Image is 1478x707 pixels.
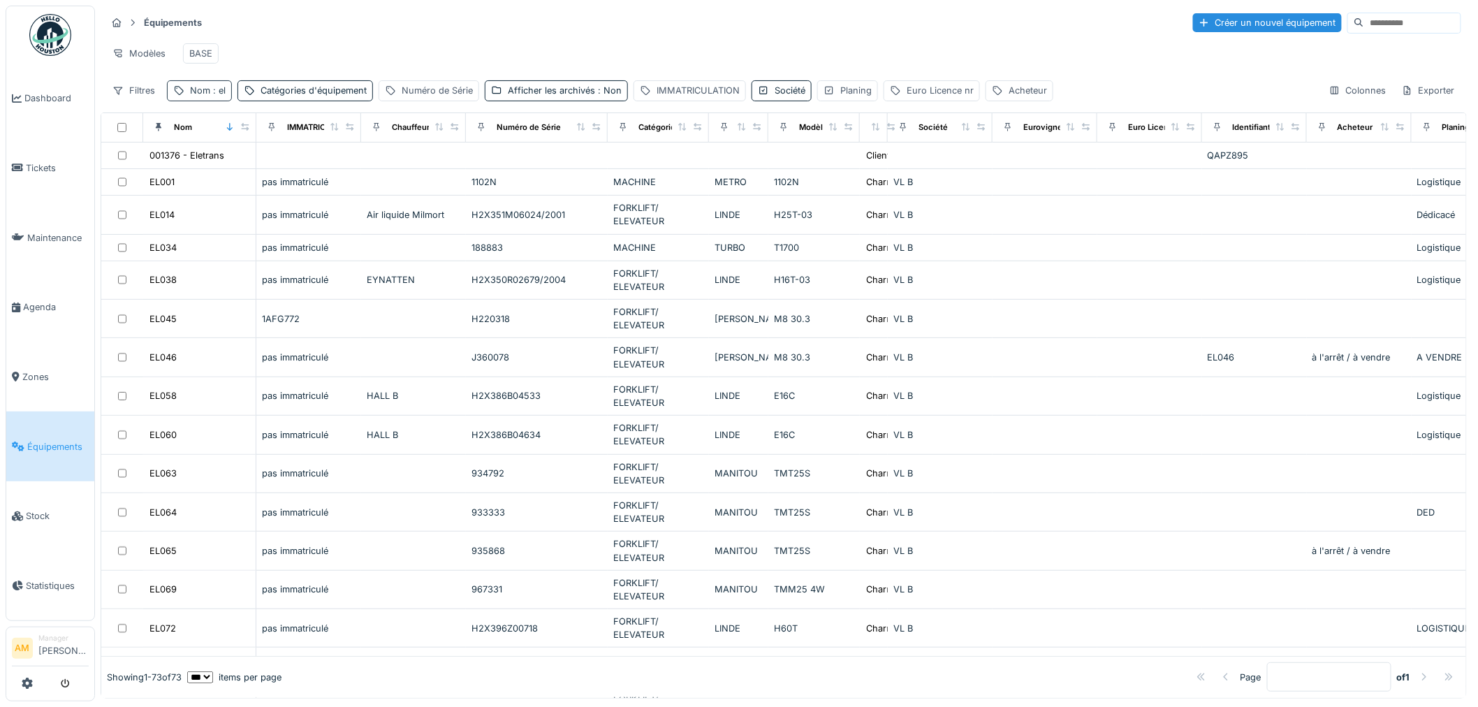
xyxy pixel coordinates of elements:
[893,544,987,557] div: VL B
[866,467,898,480] div: Charroi
[26,161,89,175] span: Tickets
[149,241,177,254] div: EL034
[1312,544,1406,557] div: à l'arrêt / à vendre
[367,273,460,286] div: EYNATTEN
[613,241,703,254] div: MACHINE
[149,149,224,162] div: 001376 - Eletrans
[471,622,602,635] div: H2X396Z00718
[893,622,987,635] div: VL B
[149,389,177,402] div: EL058
[840,84,872,97] div: Planing
[1312,351,1406,364] div: à l'arrêt / à vendre
[106,43,172,64] div: Modèles
[149,506,177,519] div: EL064
[775,84,805,97] div: Société
[1233,122,1301,133] div: Identifiant interne
[29,14,71,56] img: Badge_color-CXgf-gQk.svg
[149,175,175,189] div: EL001
[774,312,854,326] div: M8 30.3
[471,312,602,326] div: H220318
[613,175,703,189] div: MACHINE
[866,312,898,326] div: Charroi
[613,201,703,228] div: FORKLIFT/ ELEVATEUR
[149,467,177,480] div: EL063
[715,428,763,442] div: LINDE
[367,208,460,221] div: Air liquide Milmort
[1338,122,1373,133] div: Acheteur
[190,84,226,97] div: Nom
[613,305,703,332] div: FORKLIFT/ ELEVATEUR
[471,544,602,557] div: 935868
[262,273,356,286] div: pas immatriculé
[149,208,175,221] div: EL014
[1193,13,1342,32] div: Créer un nouvel équipement
[866,583,898,596] div: Charroi
[715,312,763,326] div: [PERSON_NAME]
[715,241,763,254] div: TURBO
[613,499,703,525] div: FORKLIFT/ ELEVATEUR
[893,208,987,221] div: VL B
[774,583,854,596] div: TMM25 4W
[23,300,89,314] span: Agenda
[149,351,177,364] div: EL046
[907,84,974,97] div: Euro Licence nr
[715,273,763,286] div: LINDE
[893,175,987,189] div: VL B
[893,389,987,402] div: VL B
[6,64,94,133] a: Dashboard
[866,622,898,635] div: Charroi
[893,312,987,326] div: VL B
[508,84,622,97] div: Afficher les archivés
[262,583,356,596] div: pas immatriculé
[38,633,89,663] li: [PERSON_NAME]
[715,544,763,557] div: MANITOU
[715,208,763,221] div: LINDE
[12,633,89,666] a: AM Manager[PERSON_NAME]
[27,440,89,453] span: Équipements
[471,175,602,189] div: 1102N
[149,312,177,326] div: EL045
[1241,671,1261,684] div: Page
[262,506,356,519] div: pas immatriculé
[107,671,182,684] div: Showing 1 - 73 of 73
[1128,122,1188,133] div: Euro Licence nr
[1442,122,1470,133] div: Planing
[6,411,94,481] a: Équipements
[613,383,703,409] div: FORKLIFT/ ELEVATEUR
[210,85,226,96] span: : el
[187,671,281,684] div: items per page
[1009,84,1047,97] div: Acheteur
[287,122,360,133] div: IMMATRICULATION
[149,428,177,442] div: EL060
[471,583,602,596] div: 967331
[262,467,356,480] div: pas immatriculé
[471,467,602,480] div: 934792
[6,481,94,551] a: Stock
[22,370,89,384] span: Zones
[866,351,898,364] div: Charroi
[715,583,763,596] div: MANITOU
[866,208,898,221] div: Charroi
[262,428,356,442] div: pas immatriculé
[1323,80,1393,101] div: Colonnes
[262,351,356,364] div: pas immatriculé
[715,351,763,364] div: [PERSON_NAME]
[613,653,703,680] div: FORKLIFT/ ELEVATEUR
[262,241,356,254] div: pas immatriculé
[866,149,935,162] div: Clients Externes
[402,84,473,97] div: Numéro de Série
[262,175,356,189] div: pas immatriculé
[392,122,464,133] div: Chauffeur principal
[26,579,89,592] span: Statistiques
[6,551,94,621] a: Statistiques
[613,537,703,564] div: FORKLIFT/ ELEVATEUR
[6,133,94,203] a: Tickets
[893,273,987,286] div: VL B
[613,267,703,293] div: FORKLIFT/ ELEVATEUR
[497,122,561,133] div: Numéro de Série
[1396,80,1461,101] div: Exporter
[893,428,987,442] div: VL B
[471,506,602,519] div: 933333
[1397,671,1410,684] strong: of 1
[12,638,33,659] li: AM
